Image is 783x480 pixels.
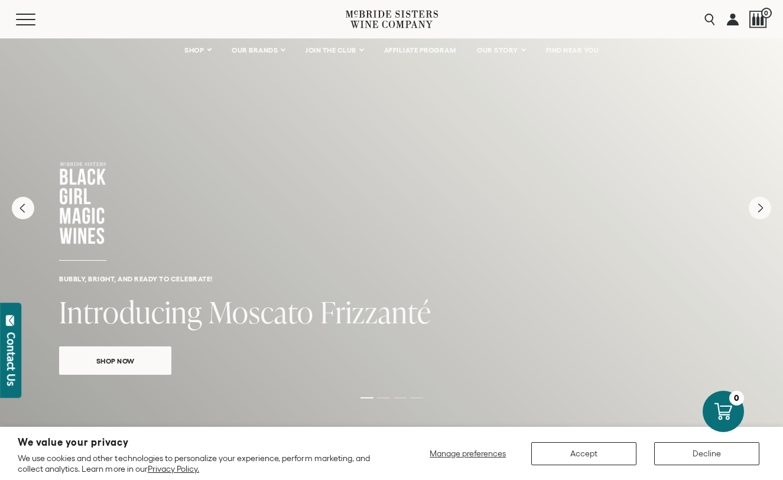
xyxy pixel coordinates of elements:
[360,397,373,398] li: Page dot 1
[59,275,724,283] h6: Bubbly, bright, and ready to celebrate!
[531,442,636,465] button: Accept
[298,38,371,62] a: JOIN THE CLUB
[423,442,514,465] button: Manage preferences
[306,46,356,54] span: JOIN THE CLUB
[749,197,771,219] button: Next
[384,46,456,54] span: AFFILIATE PROGRAM
[394,397,407,398] li: Page dot 3
[224,38,292,62] a: OUR BRANDS
[76,354,155,368] span: Shop Now
[16,14,59,25] button: Mobile Menu Trigger
[410,397,423,398] li: Page dot 4
[761,8,772,18] span: 0
[59,291,202,332] span: Introducing
[232,46,278,54] span: OUR BRANDS
[469,38,532,62] a: OUR STORY
[546,46,599,54] span: FIND NEAR YOU
[177,38,218,62] a: SHOP
[377,397,390,398] li: Page dot 2
[184,46,204,54] span: SHOP
[12,197,34,219] button: Previous
[654,442,759,465] button: Decline
[5,332,17,386] div: Contact Us
[430,449,506,458] span: Manage preferences
[209,291,314,332] span: Moscato
[729,391,744,406] div: 0
[148,464,199,473] a: Privacy Policy.
[376,38,464,62] a: AFFILIATE PROGRAM
[18,437,385,447] h2: We value your privacy
[477,46,518,54] span: OUR STORY
[59,346,171,375] a: Shop Now
[320,291,431,332] span: Frizzanté
[18,453,385,474] p: We use cookies and other technologies to personalize your experience, perform marketing, and coll...
[538,38,607,62] a: FIND NEAR YOU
